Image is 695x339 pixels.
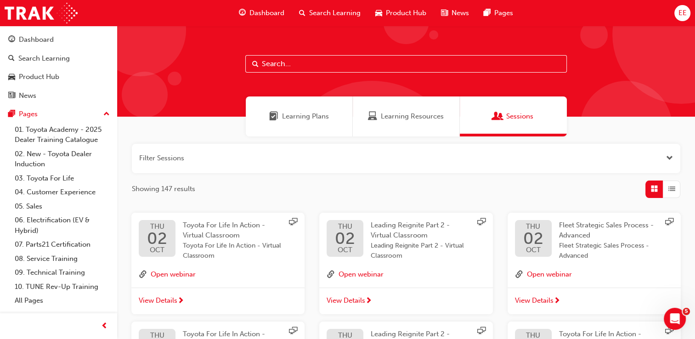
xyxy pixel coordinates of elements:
a: Search Learning [4,50,113,67]
span: 02 [335,230,355,247]
span: List [668,184,675,194]
span: sessionType_ONLINE_URL-icon [477,218,486,228]
span: Sessions [506,111,533,122]
a: THU02OCTToyota For Life In Action - Virtual ClassroomToyota For Life In Action - Virtual Classroom [139,220,297,261]
span: Leading Reignite Part 2 - Virtual Classroom [371,241,470,261]
span: THU [147,223,167,230]
a: View Details [508,288,681,314]
button: Pages [4,106,113,123]
span: sessionType_ONLINE_URL-icon [665,327,673,337]
span: prev-icon [101,321,108,332]
span: news-icon [441,7,448,19]
span: THU [335,223,355,230]
span: sessionType_ONLINE_URL-icon [289,327,297,337]
a: 10. TUNE Rev-Up Training [11,280,113,294]
a: 01. Toyota Academy - 2025 Dealer Training Catalogue [11,123,113,147]
span: next-icon [554,297,560,305]
span: link-icon [515,269,523,281]
a: THU02OCTLeading Reignite Part 2 - Virtual ClassroomLeading Reignite Part 2 - Virtual Classroom [327,220,485,261]
span: pages-icon [484,7,491,19]
span: Fleet Strategic Sales Process - Advanced [559,241,659,261]
span: next-icon [365,297,372,305]
span: next-icon [177,297,184,305]
span: car-icon [8,73,15,81]
a: All Pages [11,294,113,308]
span: Showing 147 results [132,184,195,194]
span: news-icon [8,92,15,100]
span: search-icon [299,7,305,19]
span: 02 [523,230,543,247]
a: Learning ResourcesLearning Resources [353,96,460,136]
button: Open webinar [151,269,196,281]
span: THU [147,332,167,339]
span: guage-icon [239,7,246,19]
button: THU02OCTLeading Reignite Part 2 - Virtual ClassroomLeading Reignite Part 2 - Virtual Classroomlin... [319,213,492,314]
a: Product Hub [4,68,113,85]
span: Learning Resources [381,111,444,122]
span: News [452,8,469,18]
span: Toyota For Life In Action - Virtual Classroom [183,221,265,240]
div: Search Learning [18,53,70,64]
span: OCT [335,247,355,254]
img: Trak [5,3,78,23]
span: link-icon [139,269,147,281]
span: Pages [494,8,513,18]
a: News [4,87,113,104]
span: sessionType_ONLINE_URL-icon [665,218,673,228]
button: EE [674,5,690,21]
span: Product Hub [386,8,426,18]
a: View Details [131,288,305,314]
span: View Details [327,295,365,306]
span: Search Learning [309,8,361,18]
a: View Details [319,288,492,314]
button: Open webinar [339,269,384,281]
span: Fleet Strategic Sales Process - Advanced [559,221,654,240]
span: THU [335,332,355,339]
a: 04. Customer Experience [11,185,113,199]
a: 02. New - Toyota Dealer Induction [11,147,113,171]
a: 08. Service Training [11,252,113,266]
span: OCT [523,247,543,254]
span: sessionType_ONLINE_URL-icon [477,327,486,337]
span: Leading Reignite Part 2 - Virtual Classroom [371,221,450,240]
div: Dashboard [19,34,54,45]
a: Dashboard [4,31,113,48]
input: Search... [245,55,567,73]
span: THU [523,223,543,230]
a: 07. Parts21 Certification [11,237,113,252]
a: guage-iconDashboard [232,4,292,23]
span: THU [523,332,543,339]
span: Grid [651,184,658,194]
span: sessionType_ONLINE_URL-icon [289,218,297,228]
a: 06. Electrification (EV & Hybrid) [11,213,113,237]
button: THU02OCTToyota For Life In Action - Virtual ClassroomToyota For Life In Action - Virtual Classroo... [131,213,305,314]
a: search-iconSearch Learning [292,4,368,23]
span: EE [678,8,686,18]
a: 09. Technical Training [11,266,113,280]
a: car-iconProduct Hub [368,4,434,23]
span: pages-icon [8,110,15,119]
a: 03. Toyota For Life [11,171,113,186]
span: Learning Plans [269,111,278,122]
span: Toyota For Life In Action - Virtual Classroom [183,241,283,261]
a: 05. Sales [11,199,113,214]
a: THU02OCTFleet Strategic Sales Process - AdvancedFleet Strategic Sales Process - Advanced [515,220,673,261]
span: View Details [515,295,554,306]
span: Learning Plans [282,111,329,122]
button: Open webinar [527,269,572,281]
div: Pages [19,109,38,119]
button: THU02OCTFleet Strategic Sales Process - AdvancedFleet Strategic Sales Process - Advancedlink-icon... [508,213,681,314]
span: guage-icon [8,36,15,44]
a: pages-iconPages [476,4,520,23]
div: Product Hub [19,72,59,82]
span: link-icon [327,269,335,281]
span: Open the filter [666,153,673,164]
button: DashboardSearch LearningProduct HubNews [4,29,113,106]
iframe: Intercom live chat [664,308,686,330]
span: search-icon [8,55,15,63]
a: Learning PlansLearning Plans [246,96,353,136]
span: Search [252,59,259,69]
span: OCT [147,247,167,254]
